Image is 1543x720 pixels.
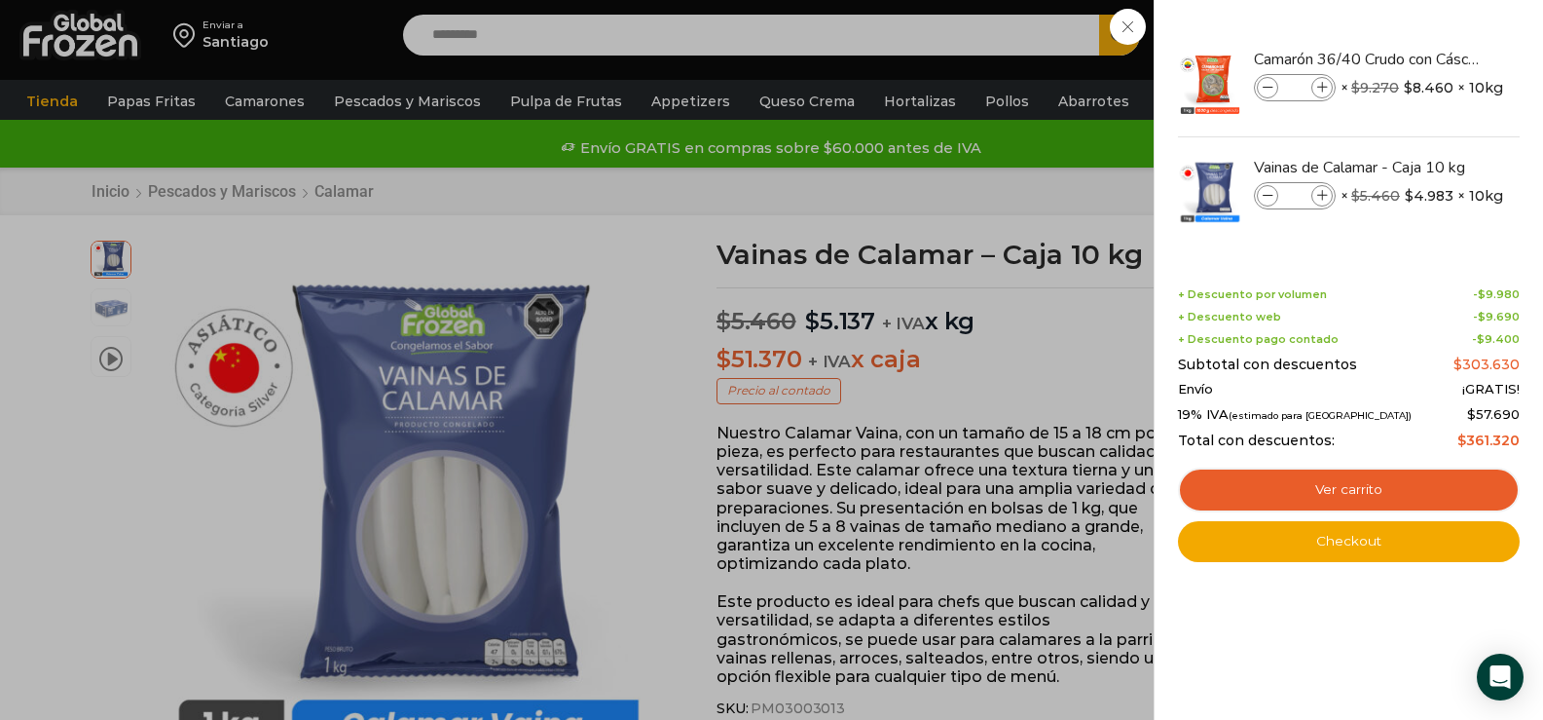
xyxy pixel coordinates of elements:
[1477,332,1485,346] span: $
[1453,356,1462,373] span: $
[1341,182,1503,209] span: × × 10kg
[1254,157,1486,178] a: Vainas de Calamar - Caja 10 kg
[1404,78,1413,97] span: $
[1178,433,1335,449] span: Total con descuentos:
[1462,382,1520,398] span: ¡GRATIS!
[1178,311,1281,323] span: + Descuento web
[1178,288,1327,301] span: + Descuento por volumen
[1405,186,1414,206] span: $
[1467,406,1520,422] span: 57.690
[1351,79,1399,96] bdi: 9.270
[1351,79,1360,96] span: $
[1351,187,1360,205] span: $
[1478,310,1486,323] span: $
[1351,187,1400,205] bdi: 5.460
[1467,406,1476,422] span: $
[1178,468,1520,512] a: Ver carrito
[1473,311,1520,323] span: -
[1457,432,1520,449] bdi: 361.320
[1178,382,1213,398] span: Envío
[1178,357,1357,373] span: Subtotal con descuentos
[1178,521,1520,562] a: Checkout
[1477,654,1524,701] div: Open Intercom Messenger
[1178,333,1339,346] span: + Descuento pago contado
[1405,186,1453,206] bdi: 4.983
[1478,310,1520,323] bdi: 9.690
[1473,288,1520,301] span: -
[1472,333,1520,346] span: -
[1478,287,1486,301] span: $
[1477,332,1520,346] bdi: 9.400
[1280,77,1309,98] input: Product quantity
[1404,78,1453,97] bdi: 8.460
[1457,432,1466,449] span: $
[1478,287,1520,301] bdi: 9.980
[1254,49,1486,70] a: Camarón 36/40 Crudo con Cáscara - Super Prime - Caja 10 kg
[1229,410,1412,421] small: (estimado para [GEOGRAPHIC_DATA])
[1280,185,1309,207] input: Product quantity
[1341,74,1503,101] span: × × 10kg
[1453,356,1520,373] bdi: 303.630
[1178,407,1412,423] span: 19% IVA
